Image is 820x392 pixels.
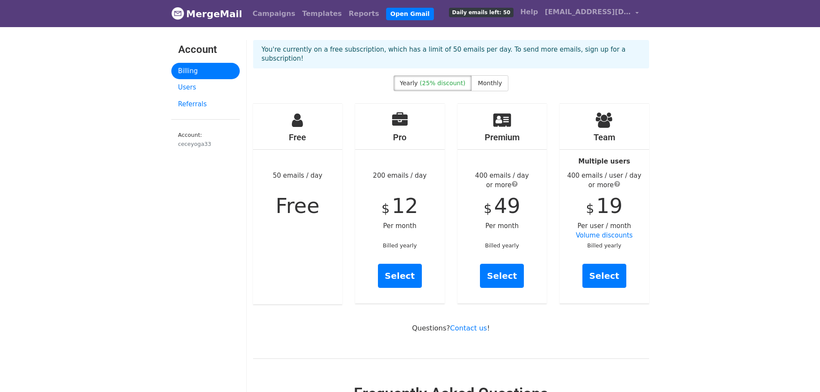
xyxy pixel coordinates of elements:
[450,324,487,332] a: Contact us
[171,79,240,96] a: Users
[383,242,417,249] small: Billed yearly
[178,132,233,148] small: Account:
[579,157,630,165] strong: Multiple users
[355,104,445,303] div: 200 emails / day Per month
[420,80,465,86] span: (25% discount)
[582,264,626,288] a: Select
[171,63,240,80] a: Billing
[478,80,502,86] span: Monthly
[178,43,233,56] h3: Account
[542,3,642,24] a: [EMAIL_ADDRESS][DOMAIN_NAME]
[262,45,641,63] p: You're currently on a free subscription, which has a limit of 50 emails per day. To send more ema...
[560,104,649,303] div: Per user / month
[485,242,519,249] small: Billed yearly
[178,140,233,148] div: ceceyoga33
[253,104,343,304] div: 50 emails / day
[299,5,345,22] a: Templates
[458,132,547,142] h4: Premium
[587,242,621,249] small: Billed yearly
[480,264,524,288] a: Select
[171,96,240,113] a: Referrals
[355,132,445,142] h4: Pro
[586,201,594,216] span: $
[345,5,383,22] a: Reports
[386,8,434,20] a: Open Gmail
[517,3,542,21] a: Help
[392,194,418,218] span: 12
[253,132,343,142] h4: Free
[458,171,547,190] div: 400 emails / day or more
[249,5,299,22] a: Campaigns
[171,5,242,23] a: MergeMail
[560,171,649,190] div: 400 emails / user / day or more
[253,324,649,333] p: Questions? !
[400,80,418,86] span: Yearly
[560,132,649,142] h4: Team
[484,201,492,216] span: $
[381,201,390,216] span: $
[494,194,520,218] span: 49
[576,231,633,239] a: Volume discounts
[378,264,422,288] a: Select
[171,7,184,20] img: MergeMail logo
[596,194,622,218] span: 19
[275,194,319,218] span: Free
[545,7,631,17] span: [EMAIL_ADDRESS][DOMAIN_NAME]
[449,8,513,17] span: Daily emails left: 50
[458,104,547,303] div: Per month
[446,3,517,21] a: Daily emails left: 50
